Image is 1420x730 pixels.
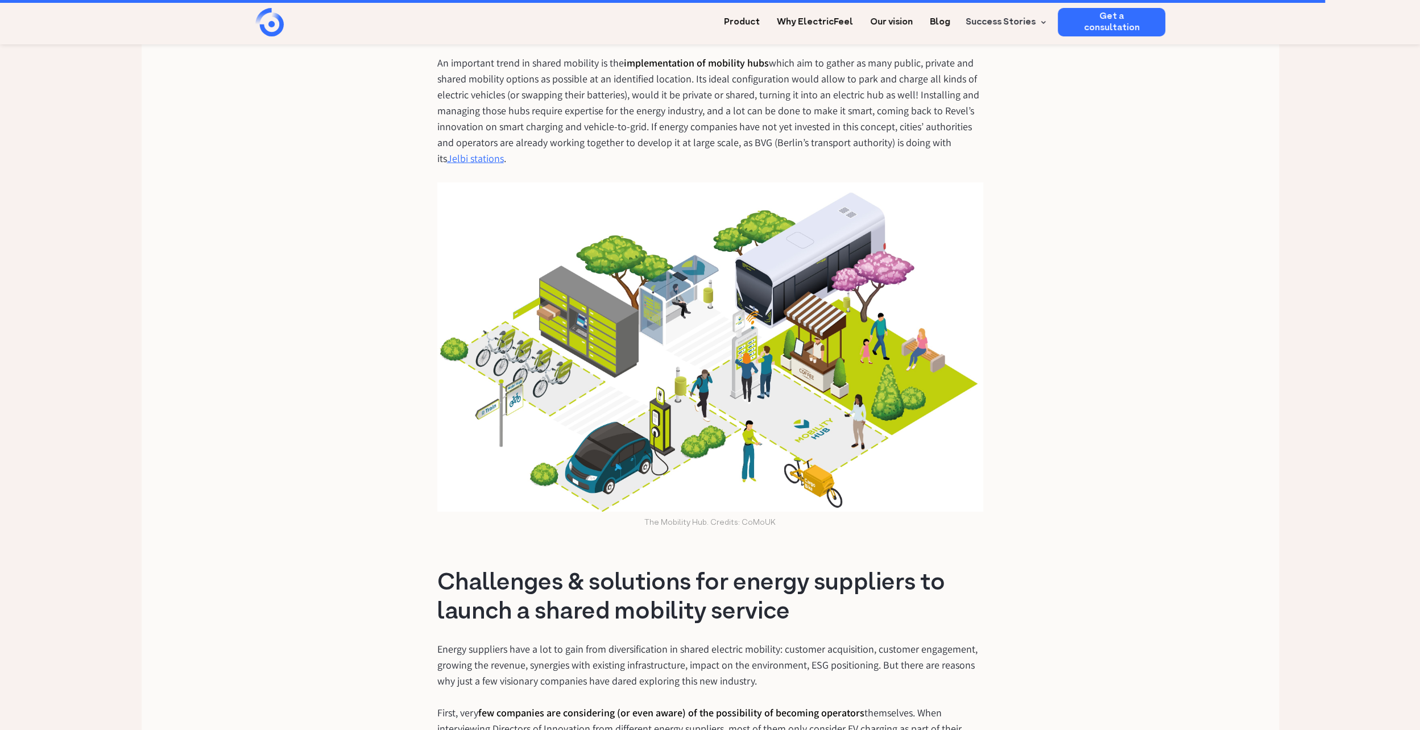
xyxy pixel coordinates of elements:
[437,641,983,689] p: Energy suppliers have a lot to gain from diversification in shared electric mobility: customer ac...
[624,56,769,69] strong: implementation of mobility hubs
[959,8,1049,36] div: Success Stories
[74,45,129,67] input: Submit
[478,706,864,719] strong: few companies are considering (or even aware) of the possibility of becoming operators
[437,515,983,532] figcaption: The Mobility Hub. Credits: CoMoUK
[966,15,1036,29] div: Success Stories
[447,152,504,165] a: Jelbi stations
[870,8,913,29] a: Our vision
[1345,655,1404,714] iframe: Chatbot
[437,55,983,167] p: An important trend in shared mobility is the which aim to gather as many public, private and shar...
[930,8,950,29] a: Blog
[255,8,346,36] a: home
[724,8,760,29] a: Product
[1058,8,1165,36] a: Get a consultation
[471,35,950,46] em: Revel making every day electric with multiple electric mobility services: Moped Sharing, eBike Sh...
[777,8,853,29] a: Why ElectricFeel
[437,570,983,627] h2: Challenges & solutions for energy suppliers to launch a shared mobility service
